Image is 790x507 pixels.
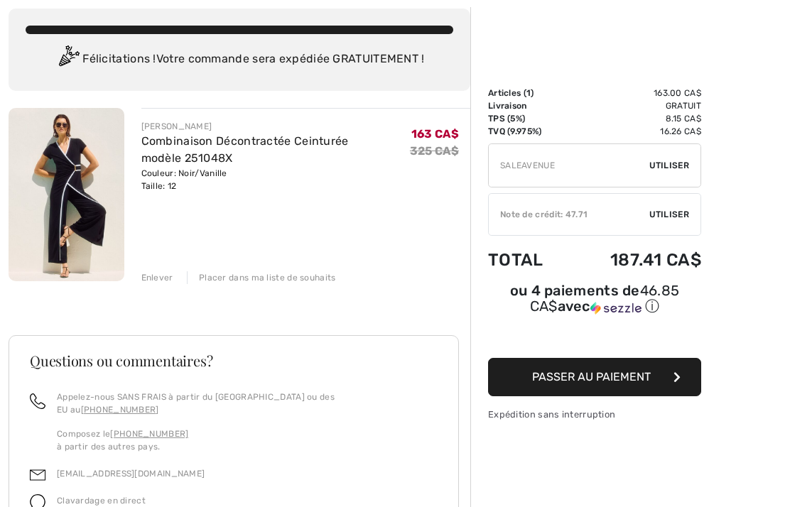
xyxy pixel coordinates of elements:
[30,467,45,483] img: email
[81,405,159,415] a: [PHONE_NUMBER]
[410,144,459,158] s: 325 CA$
[26,45,453,74] div: Félicitations ! Votre commande sera expédiée GRATUITEMENT !
[57,391,438,416] p: Appelez-nous SANS FRAIS à partir du [GEOGRAPHIC_DATA] ou des EU au
[526,88,531,98] span: 1
[488,112,568,125] td: TPS (5%)
[9,108,124,281] img: Combinaison Décontractée Ceinturée modèle 251048X
[489,144,649,187] input: Code promo
[54,45,82,74] img: Congratulation2.svg
[488,87,568,99] td: Articles ( )
[187,271,336,284] div: Placer dans ma liste de souhaits
[57,496,146,506] span: Clavardage en direct
[30,354,438,368] h3: Questions ou commentaires?
[141,120,410,133] div: [PERSON_NAME]
[488,99,568,112] td: Livraison
[649,208,689,221] span: Utiliser
[649,159,689,172] span: Utiliser
[568,87,701,99] td: 163.00 CA$
[568,112,701,125] td: 8.15 CA$
[141,271,173,284] div: Enlever
[141,134,349,165] a: Combinaison Décontractée Ceinturée modèle 251048X
[30,393,45,409] img: call
[57,469,205,479] a: [EMAIL_ADDRESS][DOMAIN_NAME]
[489,208,649,221] div: Note de crédit: 47.71
[488,284,701,316] div: ou 4 paiements de avec
[568,236,701,284] td: 187.41 CA$
[488,125,568,138] td: TVQ (9.975%)
[590,302,642,315] img: Sezzle
[488,408,701,421] div: Expédition sans interruption
[57,427,438,453] p: Composez le à partir des autres pays.
[568,99,701,112] td: Gratuit
[488,321,701,353] iframe: PayPal-paypal
[141,167,410,192] div: Couleur: Noir/Vanille Taille: 12
[568,125,701,138] td: 16.26 CA$
[110,429,188,439] a: [PHONE_NUMBER]
[411,127,459,141] span: 163 CA$
[530,282,680,315] span: 46.85 CA$
[488,358,701,396] button: Passer au paiement
[532,370,651,383] span: Passer au paiement
[488,236,568,284] td: Total
[488,284,701,321] div: ou 4 paiements de46.85 CA$avecSezzle Cliquez pour en savoir plus sur Sezzle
